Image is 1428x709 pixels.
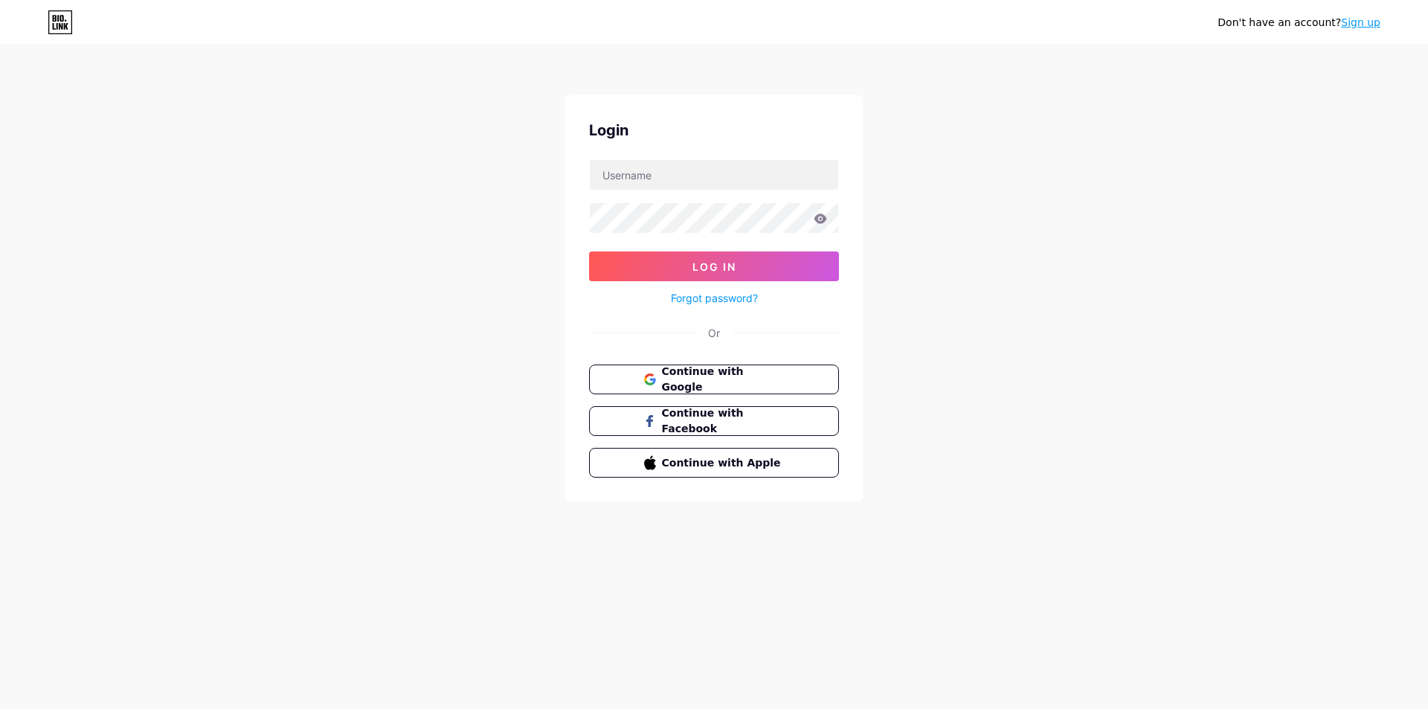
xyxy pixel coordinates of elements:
[1218,15,1380,31] div: Don't have an account?
[589,448,839,478] button: Continue with Apple
[662,405,785,437] span: Continue with Facebook
[589,365,839,394] button: Continue with Google
[662,364,785,395] span: Continue with Google
[589,251,839,281] button: Log In
[708,325,720,341] div: Or
[589,406,839,436] button: Continue with Facebook
[589,119,839,141] div: Login
[590,160,838,190] input: Username
[1341,16,1380,28] a: Sign up
[662,455,785,471] span: Continue with Apple
[671,290,758,306] a: Forgot password?
[692,260,736,273] span: Log In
